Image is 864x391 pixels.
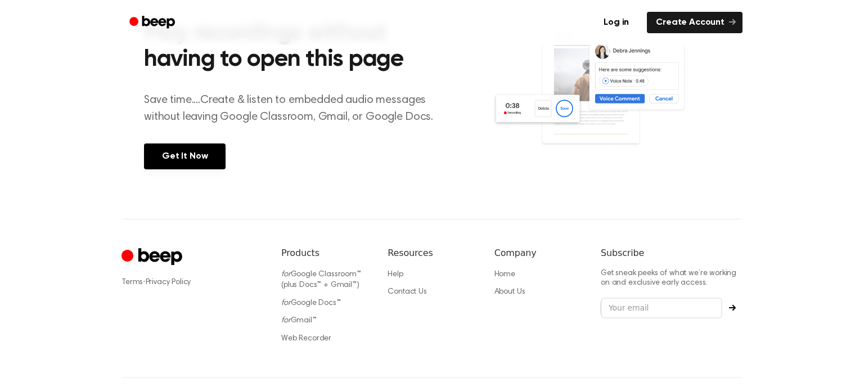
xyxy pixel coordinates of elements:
img: Voice Comments on Docs and Recording Widget [492,17,720,168]
a: Help [388,271,403,278]
p: Get sneak peeks of what we’re working on and exclusive early access. [601,269,742,289]
button: Subscribe [722,304,742,311]
a: Get It Now [144,143,226,169]
h2: Play recordings without having to open this page [144,20,447,74]
a: forGoogle Docs™ [281,299,341,307]
a: Web Recorder [281,335,331,343]
div: · [121,277,263,288]
h6: Subscribe [601,246,742,260]
a: forGoogle Classroom™ (plus Docs™ + Gmail™) [281,271,361,290]
a: Create Account [647,12,742,33]
a: forGmail™ [281,317,317,325]
i: for [281,271,291,278]
a: Beep [121,12,185,34]
i: for [281,317,291,325]
a: Contact Us [388,288,426,296]
h6: Products [281,246,370,260]
a: Privacy Policy [146,278,191,286]
h6: Resources [388,246,476,260]
h6: Company [494,246,583,260]
input: Your email [601,298,722,319]
a: Home [494,271,515,278]
a: Cruip [121,246,185,268]
i: for [281,299,291,307]
a: Terms [121,278,143,286]
a: Log in [592,10,640,35]
p: Save time....Create & listen to embedded audio messages without leaving Google Classroom, Gmail, ... [144,92,447,125]
a: About Us [494,288,525,296]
